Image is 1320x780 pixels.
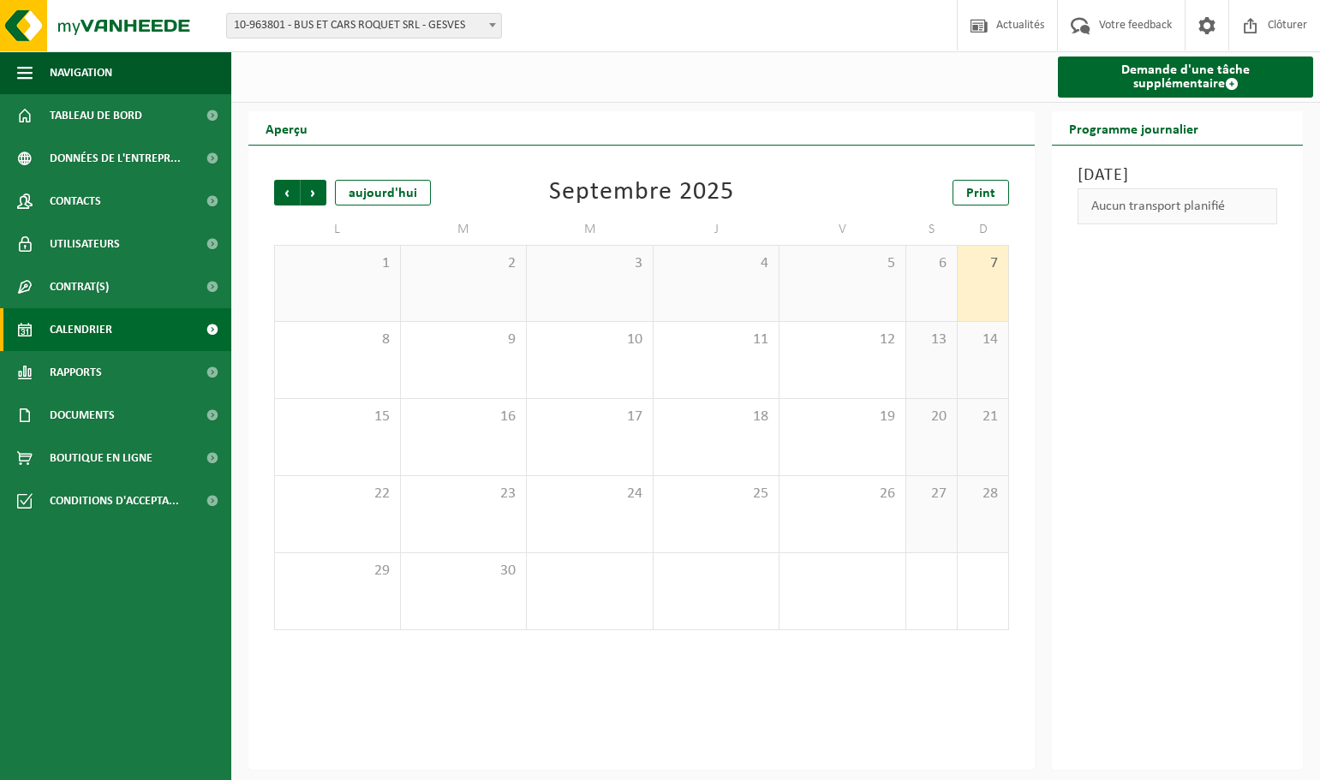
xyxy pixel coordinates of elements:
[50,308,112,351] span: Calendrier
[248,111,325,145] h2: Aperçu
[401,214,528,245] td: M
[953,180,1009,205] a: Print
[1052,111,1215,145] h2: Programme journalier
[788,254,897,273] span: 5
[915,330,948,349] span: 13
[966,187,995,200] span: Print
[50,137,181,180] span: Données de l'entrepr...
[50,94,142,137] span: Tableau de bord
[50,223,120,265] span: Utilisateurs
[788,330,897,349] span: 12
[226,13,502,39] span: 10-963801 - BUS ET CARS ROQUET SRL - GESVES
[915,485,948,503] span: 27
[284,254,391,273] span: 1
[549,180,734,205] div: Septembre 2025
[50,479,179,522] span: Conditions d'accepta...
[409,408,518,426] span: 16
[50,51,112,94] span: Navigation
[966,254,1000,273] span: 7
[284,330,391,349] span: 8
[662,254,771,273] span: 4
[662,485,771,503] span: 25
[654,214,780,245] td: J
[535,408,644,426] span: 17
[535,254,644,273] span: 3
[284,562,391,581] span: 29
[409,254,518,273] span: 2
[915,408,948,426] span: 20
[274,180,300,205] span: Précédent
[50,394,115,437] span: Documents
[1078,163,1277,188] h3: [DATE]
[335,180,431,205] div: aujourd'hui
[535,485,644,503] span: 24
[284,485,391,503] span: 22
[227,14,501,38] span: 10-963801 - BUS ET CARS ROQUET SRL - GESVES
[409,330,518,349] span: 9
[966,408,1000,426] span: 21
[779,214,906,245] td: V
[409,562,518,581] span: 30
[788,408,897,426] span: 19
[274,214,401,245] td: L
[301,180,326,205] span: Suivant
[527,214,654,245] td: M
[788,485,897,503] span: 26
[662,408,771,426] span: 18
[409,485,518,503] span: 23
[915,254,948,273] span: 6
[50,180,101,223] span: Contacts
[50,437,152,479] span: Boutique en ligne
[966,330,1000,349] span: 14
[662,330,771,349] span: 11
[284,408,391,426] span: 15
[50,265,109,308] span: Contrat(s)
[958,214,1009,245] td: D
[966,485,1000,503] span: 28
[906,214,958,245] td: S
[1078,188,1277,224] div: Aucun transport planifié
[50,351,102,394] span: Rapports
[535,330,644,349] span: 10
[1058,57,1313,98] a: Demande d'une tâche supplémentaire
